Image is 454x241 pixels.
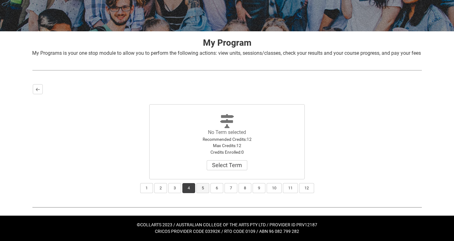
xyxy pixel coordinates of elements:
button: 2 [154,183,167,193]
button: 9 [253,183,265,193]
button: 10 [267,183,282,193]
span: My Programs is your one stop module to allow you to perform the following actions: view units, se... [32,50,421,56]
button: 7 [225,183,237,193]
button: No Term selectedRecommended Credits:12Max Credits:12Credits Enrolled:0 [207,160,247,170]
strong: My Program [203,38,251,48]
label: No Term selected [208,129,246,135]
button: 12 [299,183,314,193]
button: Back [33,84,43,94]
button: 8 [239,183,251,193]
button: 5 [196,183,209,193]
button: 1 [140,183,153,193]
div: Recommended Credits : 12 [192,136,262,142]
button: 3 [168,183,181,193]
img: REDU_GREY_LINE [32,67,422,74]
div: Max Credits : 12 [192,142,262,149]
button: 11 [283,183,298,193]
div: Credits Enrolled : 0 [192,149,262,155]
button: 6 [210,183,223,193]
img: REDU_GREY_LINE [32,204,422,210]
button: 4 [182,183,195,193]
